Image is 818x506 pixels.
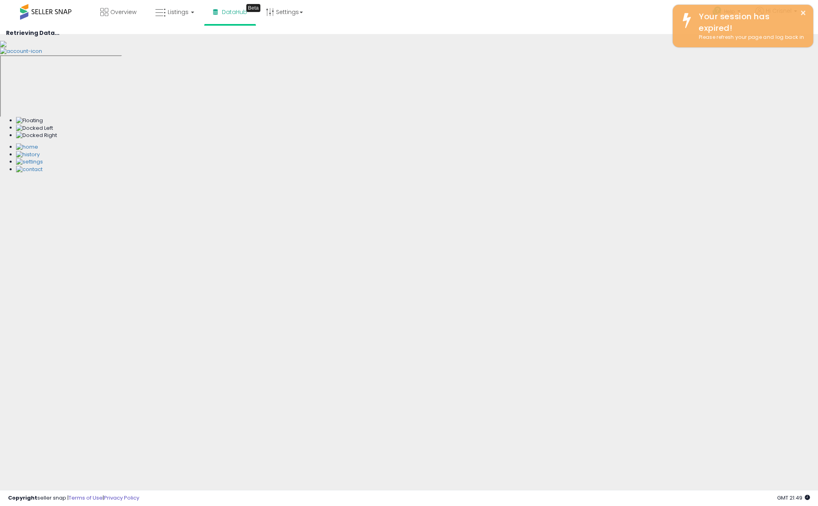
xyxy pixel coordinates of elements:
[16,143,38,151] img: Home
[800,8,806,18] button: ×
[246,4,260,12] div: Tooltip anchor
[168,8,189,16] span: Listings
[16,166,43,173] img: Contact
[16,151,40,159] img: History
[110,8,136,16] span: Overview
[16,158,43,166] img: Settings
[16,125,53,132] img: Docked Left
[6,30,812,36] h4: Retrieving Data...
[222,8,247,16] span: DataHub
[693,11,807,34] div: Your session has expired!
[693,34,807,41] div: Please refresh your page and log back in
[16,117,43,125] img: Floating
[16,132,57,139] img: Docked Right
